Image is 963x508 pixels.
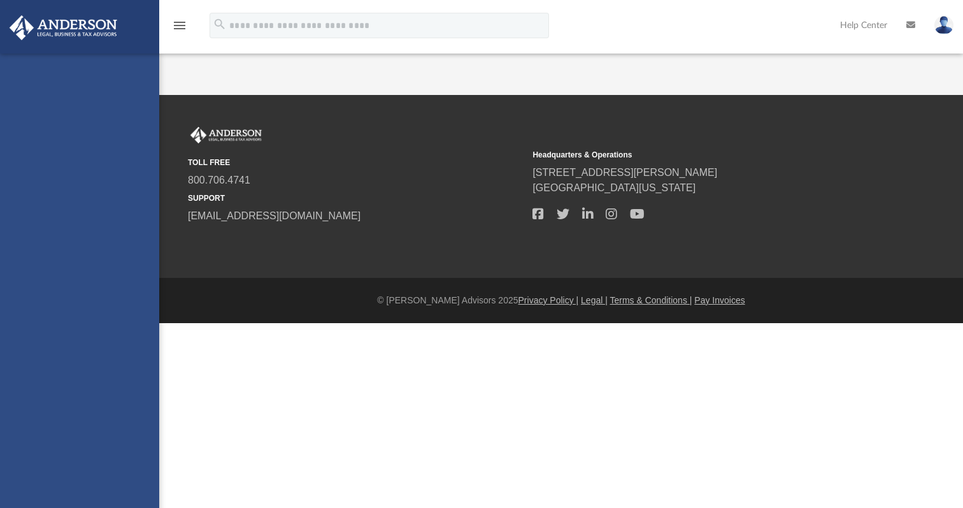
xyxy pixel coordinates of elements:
a: Privacy Policy | [518,295,579,305]
a: [STREET_ADDRESS][PERSON_NAME] [532,167,717,178]
a: Pay Invoices [694,295,745,305]
img: Anderson Advisors Platinum Portal [6,15,121,40]
small: TOLL FREE [188,157,524,168]
small: SUPPORT [188,192,524,204]
a: Terms & Conditions | [610,295,692,305]
a: [EMAIL_ADDRESS][DOMAIN_NAME] [188,210,360,221]
a: Legal | [581,295,608,305]
a: [GEOGRAPHIC_DATA][US_STATE] [532,182,695,193]
div: © [PERSON_NAME] Advisors 2025 [159,294,963,307]
img: User Pic [934,16,953,34]
a: 800.706.4741 [188,175,250,185]
i: menu [172,18,187,33]
small: Headquarters & Operations [532,149,868,161]
i: search [213,17,227,31]
img: Anderson Advisors Platinum Portal [188,127,264,143]
a: menu [172,24,187,33]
